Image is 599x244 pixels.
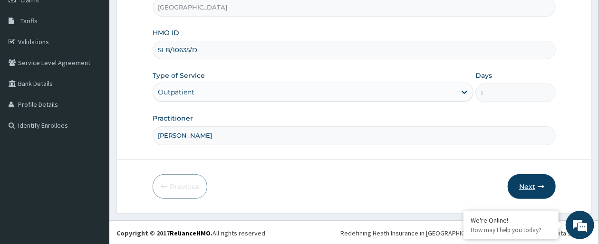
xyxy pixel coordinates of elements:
strong: Copyright © 2017 . [116,229,213,237]
label: Type of Service [153,71,205,80]
label: Practitioner [153,113,193,123]
p: How may I help you today? [471,226,551,234]
a: RelianceHMO [170,229,211,237]
label: Days [475,71,492,80]
button: Next [508,174,556,199]
div: We're Online! [471,216,551,225]
img: d_794563401_company_1708531726252_794563401 [18,47,39,71]
div: Redefining Heath Insurance in [GEOGRAPHIC_DATA] using Telemedicine and Data Science! [340,228,592,238]
div: Outpatient [158,87,194,97]
input: Enter HMO ID [153,41,556,59]
span: Tariffs [20,17,38,25]
div: Minimize live chat window [156,5,179,28]
span: We're online! [55,66,131,162]
button: Previous [153,174,207,199]
input: Enter Name [153,126,556,145]
label: HMO ID [153,28,179,38]
textarea: Type your message and hit 'Enter' [5,152,181,185]
div: Chat with us now [49,53,160,66]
